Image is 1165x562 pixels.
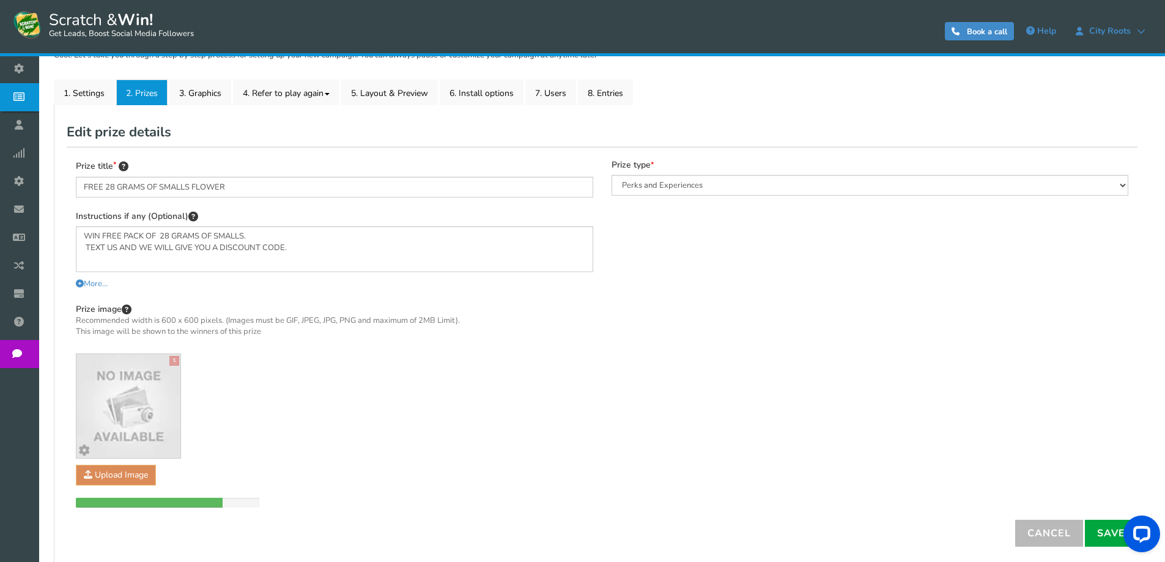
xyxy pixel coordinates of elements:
[1015,520,1083,547] a: Cancel
[1114,511,1165,562] iframe: LiveChat chat widget
[43,9,194,40] span: Scratch &
[1085,520,1137,547] a: Save
[440,79,523,105] a: 6. Install options
[67,117,1137,147] h2: Edit prize details
[525,79,576,105] a: 7. Users
[76,210,198,223] label: Instructions if any (Optional)
[341,79,438,105] a: 5. Layout & Preview
[12,9,43,40] img: Scratch and Win
[1037,25,1056,37] span: Help
[76,316,460,337] p: Recommended width is 600 x 600 pixels. (Images must be GIF, JPEG, JPG, PNG and maximum of 2MB Lim...
[1083,26,1137,36] span: City Roots
[945,22,1014,40] a: Book a call
[49,29,194,39] small: Get Leads, Boost Social Media Followers
[76,303,460,344] label: Prize image
[233,79,339,105] a: 4. Refer to play again
[169,356,179,366] a: X
[76,177,593,198] input: [E.g. Free movie tickets for two]
[578,79,633,105] a: 8. Entries
[117,9,153,31] strong: Win!
[76,278,108,289] a: More...
[967,26,1007,37] span: Book a call
[54,79,114,105] a: 1. Settings
[612,160,654,171] label: Prize type
[116,79,168,105] a: 2. Prizes
[76,160,128,173] label: Prize title
[12,9,194,40] a: Scratch &Win! Get Leads, Boost Social Media Followers
[169,79,231,105] a: 3. Graphics
[1020,21,1062,41] a: Help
